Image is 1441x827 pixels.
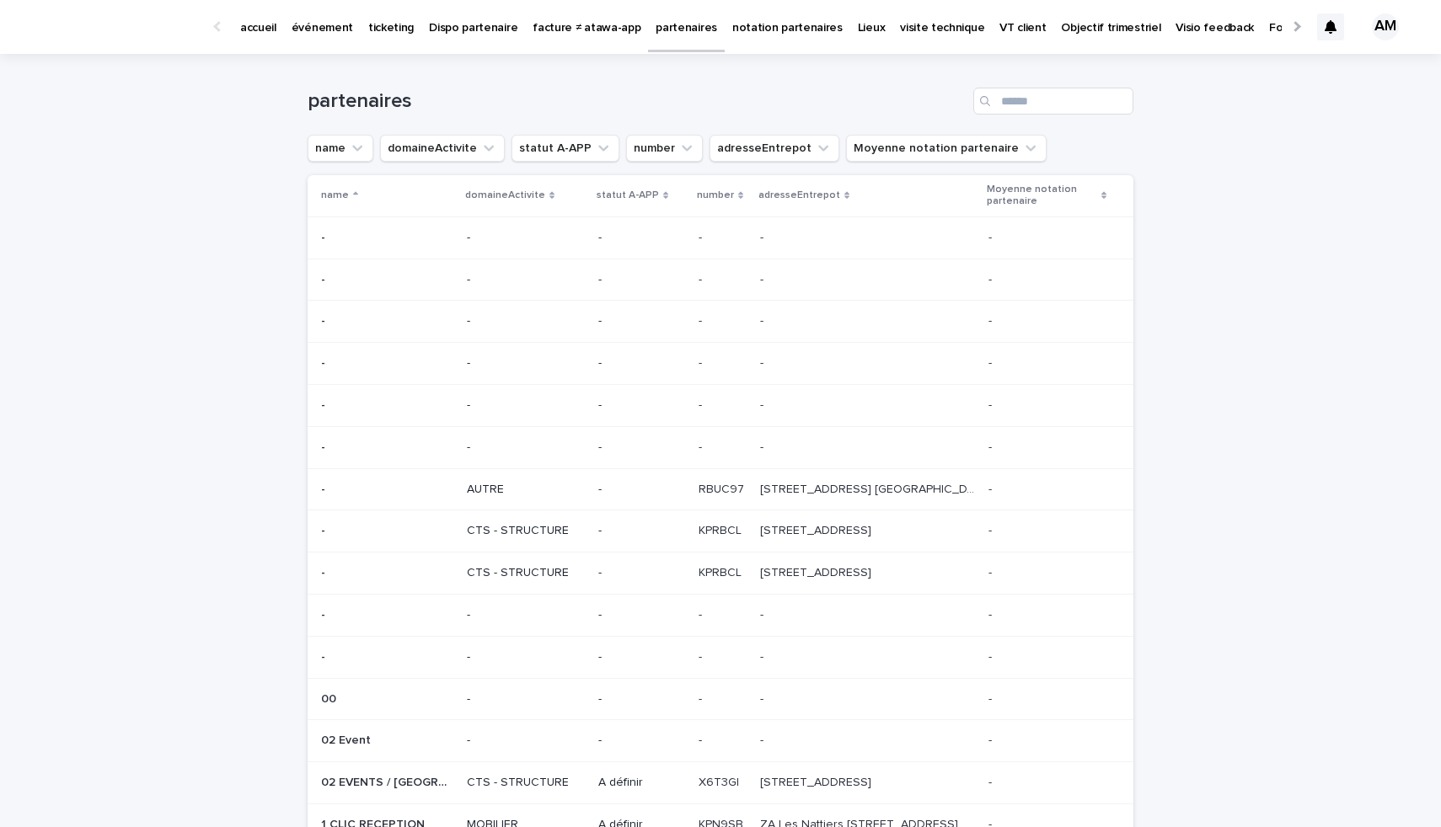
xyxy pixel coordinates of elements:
[760,395,767,413] p: -
[321,479,329,497] p: -
[598,776,685,790] p: A définir
[598,734,685,748] p: -
[308,89,967,114] h1: partenaires
[598,524,685,538] p: -
[467,734,585,748] p: -
[760,730,767,748] p: -
[321,311,329,328] p: -
[308,301,1133,343] tr: -- ---- -- --
[987,180,1097,211] p: Moyenne notation partenaire
[321,186,349,205] p: name
[467,398,585,413] p: -
[598,356,685,371] p: -
[973,88,1133,115] input: Search
[988,647,995,664] p: -
[760,563,875,580] p: [STREET_ADDRESS]
[988,311,995,328] p: -
[760,647,767,664] p: -
[467,692,585,707] p: -
[321,395,329,413] p: -
[308,510,1133,552] tr: -- CTS - STRUCTURE-KPRBCLKPRBCL [STREET_ADDRESS][STREET_ADDRESS] --
[321,689,340,707] p: 00
[308,720,1133,762] tr: 02 Event02 Event ---- -- --
[760,520,875,538] p: [STREET_ADDRESS]
[321,563,329,580] p: -
[465,186,545,205] p: domaineActivite
[988,269,995,287] p: -
[760,311,767,328] p: -
[598,273,685,287] p: -
[699,563,745,580] p: KPRBCL
[760,772,875,790] p: 90 RUE DE LA COURPILLERE 69800 SAINT PRIEST
[697,186,734,205] p: number
[467,273,585,287] p: -
[308,594,1133,636] tr: -- ---- -- --
[321,227,329,245] p: -
[512,135,619,162] button: statut A-APP
[321,437,329,455] p: -
[760,269,767,287] p: -
[34,10,197,44] img: Ls34BcGeRexTGTNfXpUC
[699,605,705,622] p: -
[598,314,685,328] p: -
[988,730,995,748] p: -
[308,678,1133,720] tr: 0000 ---- -- --
[467,231,585,245] p: -
[321,269,329,287] p: -
[467,608,585,622] p: -
[699,520,745,538] p: KPRBCL
[760,227,767,245] p: -
[467,524,585,538] p: CTS - STRUCTURE
[699,437,705,455] p: -
[308,636,1133,678] tr: -- ---- -- --
[308,135,373,162] button: name
[699,353,705,371] p: -
[321,730,374,748] p: 02 Event
[846,135,1047,162] button: Moyenne notation partenaire
[597,186,659,205] p: statut A-APP
[760,437,767,455] p: -
[467,314,585,328] p: -
[467,483,585,497] p: AUTRE
[308,552,1133,595] tr: -- CTS - STRUCTURE-KPRBCLKPRBCL [STREET_ADDRESS][STREET_ADDRESS] --
[308,216,1133,259] tr: -- ---- -- --
[467,566,585,580] p: CTS - STRUCTURE
[321,647,329,664] p: -
[760,353,767,371] p: -
[758,186,840,205] p: adresseEntrepot
[988,227,995,245] p: -
[321,772,457,790] p: 02 EVENTS / LYON DECO
[598,608,685,622] p: -
[988,520,995,538] p: -
[988,353,995,371] p: -
[308,384,1133,426] tr: -- ---- -- --
[626,135,703,162] button: number
[598,650,685,664] p: -
[699,227,705,245] p: -
[308,343,1133,385] tr: -- ---- -- --
[467,440,585,455] p: -
[988,772,995,790] p: -
[988,563,995,580] p: -
[699,647,705,664] p: -
[321,605,329,622] p: -
[598,398,685,413] p: -
[699,730,705,748] p: -
[598,692,685,707] p: -
[699,772,742,790] p: X6T3GI
[380,135,505,162] button: domaineActivite
[598,566,685,580] p: -
[760,605,767,622] p: -
[308,426,1133,468] tr: -- ---- -- --
[321,520,329,538] p: -
[988,395,995,413] p: -
[699,311,705,328] p: -
[710,135,839,162] button: adresseEntrepot
[988,605,995,622] p: -
[467,650,585,664] p: -
[699,395,705,413] p: -
[699,479,747,497] p: RBUC97
[760,479,978,497] p: [STREET_ADDRESS] [GEOGRAPHIC_DATA]
[308,762,1133,804] tr: 02 EVENTS / [GEOGRAPHIC_DATA] DECO02 EVENTS / [GEOGRAPHIC_DATA] DECO CTS - STRUCTUREA définirX6T3...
